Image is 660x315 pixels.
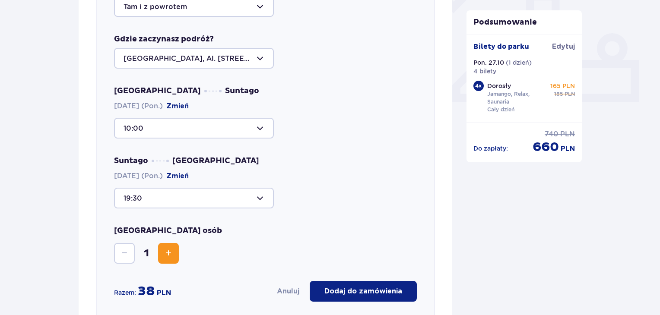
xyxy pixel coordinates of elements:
p: Dorosły [487,82,511,90]
span: PLN [561,144,575,154]
span: PLN [157,288,171,298]
button: Zmień [166,171,189,181]
p: Dodaj do zamówienia [324,287,402,296]
p: Cały dzień [487,106,514,113]
p: Razem: [114,288,136,297]
p: Jamango, Relax, Saunaria [487,90,547,106]
span: 1 [136,247,156,260]
button: Dodaj do zamówienia [310,281,417,302]
span: Edytuj [552,42,575,51]
p: [GEOGRAPHIC_DATA] osób [114,226,222,236]
span: [GEOGRAPHIC_DATA] [172,156,259,166]
span: Suntago [225,86,259,96]
span: [DATE] (Pon.) [114,101,189,111]
span: PLN [560,129,575,139]
span: 660 [533,139,559,155]
button: Zmniejsz [114,243,135,264]
img: dots [152,160,169,162]
p: Bilety do parku [473,42,529,51]
button: Zwiększ [158,243,179,264]
img: dots [204,90,222,92]
span: [DATE] (Pon.) [114,171,189,181]
span: Suntago [114,156,148,166]
button: Anuluj [277,287,299,296]
p: Podsumowanie [466,17,582,28]
p: 4 bilety [473,67,496,76]
span: PLN [565,90,575,98]
span: 740 [545,129,558,139]
button: Zmień [166,101,189,111]
span: 185 [554,90,563,98]
p: Gdzie zaczynasz podróż? [114,34,214,44]
p: ( 1 dzień ) [506,58,532,67]
p: Pon. 27.10 [473,58,504,67]
p: Do zapłaty : [473,144,508,153]
p: 165 PLN [550,82,575,90]
span: [GEOGRAPHIC_DATA] [114,86,201,96]
div: 4 x [473,81,484,91]
span: 38 [138,283,155,299]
